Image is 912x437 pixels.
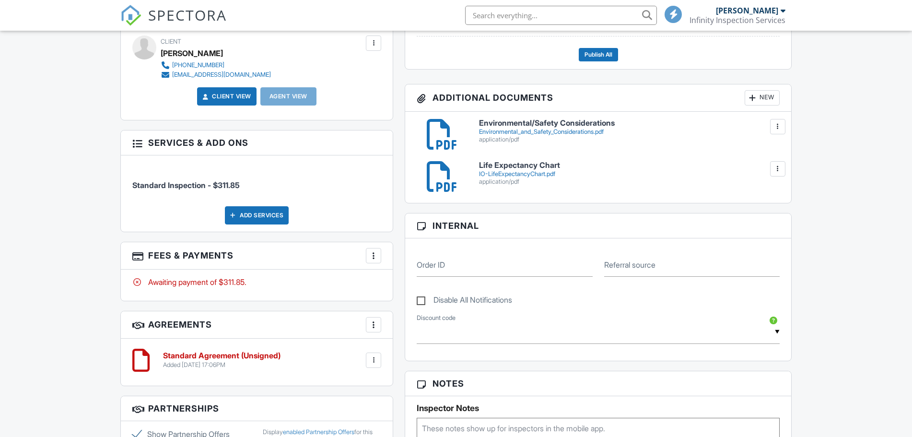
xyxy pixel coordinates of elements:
h6: Standard Agreement (Unsigned) [163,352,281,360]
a: enabled Partnership Offers [283,428,354,436]
div: application/pdf [479,136,780,143]
img: The Best Home Inspection Software - Spectora [120,5,141,26]
div: [PHONE_NUMBER] [172,61,224,69]
span: Client [161,38,181,45]
div: Infinity Inspection Services [690,15,785,25]
div: [PERSON_NAME] [161,46,223,60]
h3: Notes [405,371,791,396]
h6: Life Expectancy Chart [479,161,780,170]
h3: Services & Add ons [121,130,393,155]
div: Add Services [225,206,289,224]
span: SPECTORA [148,5,227,25]
div: [EMAIL_ADDRESS][DOMAIN_NAME] [172,71,271,79]
label: Referral source [604,260,655,270]
h6: Environmental/Safety Considerations [479,119,780,128]
div: application/pdf [479,178,780,186]
h3: Partnerships [121,396,393,421]
div: IO-LifeExpectancyChart.pdf [479,170,780,178]
input: Search everything... [465,6,657,25]
h3: Additional Documents [405,84,791,112]
h3: Internal [405,213,791,238]
a: [EMAIL_ADDRESS][DOMAIN_NAME] [161,70,271,80]
label: Order ID [417,260,445,270]
h3: Fees & Payments [121,242,393,270]
a: Standard Agreement (Unsigned) Added [DATE] 17:06PM [163,352,281,368]
a: Client View [200,92,251,101]
label: Disable All Notifications [417,295,512,307]
li: Service: Standard Inspection [132,163,381,198]
a: SPECTORA [120,13,227,33]
h5: Inspector Notes [417,403,780,413]
h3: Agreements [121,311,393,339]
a: [PHONE_NUMBER] [161,60,271,70]
div: New [745,90,780,106]
div: Environmental_and_Safety_Considerations.pdf [479,128,780,136]
a: Environmental/Safety Considerations Environmental_and_Safety_Considerations.pdf application/pdf [479,119,780,143]
span: Standard Inspection - $311.85 [132,180,240,190]
div: [PERSON_NAME] [716,6,778,15]
label: Discount code [417,314,456,322]
div: Added [DATE] 17:06PM [163,361,281,369]
a: Life Expectancy Chart IO-LifeExpectancyChart.pdf application/pdf [479,161,780,186]
div: Awaiting payment of $311.85. [132,277,381,287]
